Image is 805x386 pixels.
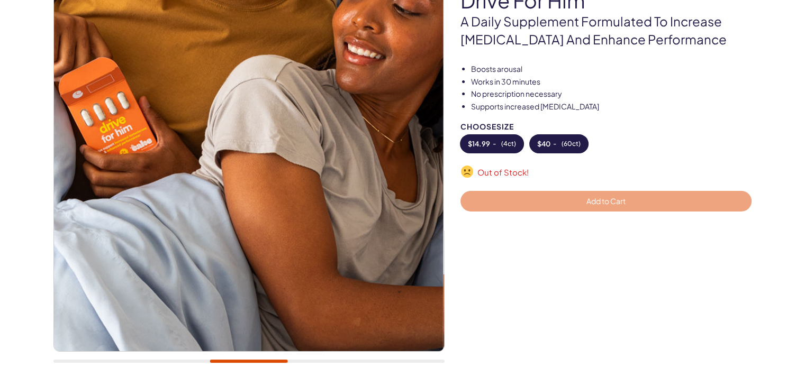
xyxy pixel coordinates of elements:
span: $ 40 [537,140,550,148]
span: Out of Stock! [477,167,529,178]
span: ( 60ct ) [562,140,581,148]
li: Supports increased [MEDICAL_DATA] [471,102,752,112]
li: Works in 30 minutes [471,77,752,87]
li: No prescription necessary [471,89,752,99]
li: Boosts arousal [471,64,752,75]
img: ☹ [461,166,473,178]
p: A daily supplement formulated to increase [MEDICAL_DATA] and enhance performance [460,13,752,48]
span: $ 14.99 [468,140,490,148]
div: Choose Size [460,123,752,131]
span: ( 4ct ) [501,140,516,148]
span: Add to Cart [586,196,626,206]
button: - [530,135,588,153]
button: - [460,135,523,153]
button: Add to Cart [460,191,752,212]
